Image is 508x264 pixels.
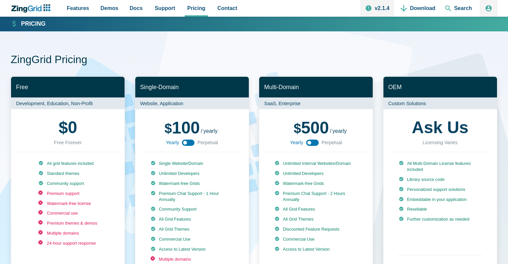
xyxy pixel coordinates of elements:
[155,4,175,13] span: Support
[38,240,97,246] li: 24-hour support response
[275,236,357,242] li: Commercial Use
[399,206,482,212] li: Resellable
[275,181,357,187] li: Watermark-free Grids
[383,77,497,98] h2: OEM
[290,139,303,147] span: Yearly
[166,139,179,147] span: Yearly
[11,4,54,13] a: ZingChart Logo. Click to return to the homepage
[197,139,218,147] span: Perpetual
[58,119,77,136] strong: 0
[38,191,97,197] li: Premium support
[151,191,233,203] li: Premium Chat Support - 1 Hour Annually
[54,139,82,147] div: Free Forever
[151,171,233,177] li: Unlimited Developers
[21,21,45,27] strong: Pricing
[38,220,97,226] li: Premium themes & demos
[217,4,237,13] span: Contact
[151,181,233,187] li: Watermark-free Grids
[11,53,497,68] h1: ZingGrid Pricing
[151,216,233,222] li: All Grid Features
[151,246,233,252] li: Access to Latest Version
[151,236,233,242] li: Commercial Use
[201,128,202,134] span: /
[399,161,482,173] li: All Multi-Domain License features included
[275,161,357,167] li: Unlimited Internal Websites/Domain
[135,97,249,109] p: Website, Application
[187,4,205,13] span: Pricing
[38,210,97,216] li: Commercial use
[151,161,233,167] li: Single Website/Domain
[275,226,357,232] li: Discounted Feature Requests
[399,187,482,193] li: Personalized support solutions
[383,97,497,109] p: Custom Solutions
[151,256,233,262] li: Multiple domains
[294,118,329,137] span: 500
[332,128,347,134] span: yearly
[412,119,469,136] strong: Ask Us
[130,4,143,13] span: Docs
[275,191,357,203] li: Premium Chat Support - 2 Hours Annually
[38,181,97,187] li: Community support
[38,161,97,167] li: All grid features included
[151,206,233,212] li: Community Support
[58,119,68,136] span: $
[38,230,97,236] li: Multiple domains
[67,4,89,13] span: Features
[259,97,373,109] p: SaaS, Enterprise
[165,118,200,137] span: 100
[135,77,249,98] h2: Single-Domain
[11,97,125,109] p: Development, Education, Non-Profit
[275,171,357,177] li: Unlimited Developers
[151,226,233,232] li: All Grid Themes
[38,201,97,207] li: Watermark-free license
[399,177,482,183] li: Library source code
[399,197,482,203] li: Embeddable in your application
[423,139,458,147] div: Licensing Varies
[11,20,45,28] a: Pricing
[259,77,373,98] h2: Multi-Domain
[275,206,357,212] li: All Grid Features
[275,246,357,252] li: Access to Latest Version
[330,128,331,134] span: /
[11,77,125,98] h2: Free
[399,216,482,222] li: Further customization as needed
[275,216,357,222] li: All Grid Themes
[38,171,97,177] li: Standard themes
[101,4,118,13] span: Demos
[322,139,342,147] span: Perpetual
[203,128,218,134] span: yearly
